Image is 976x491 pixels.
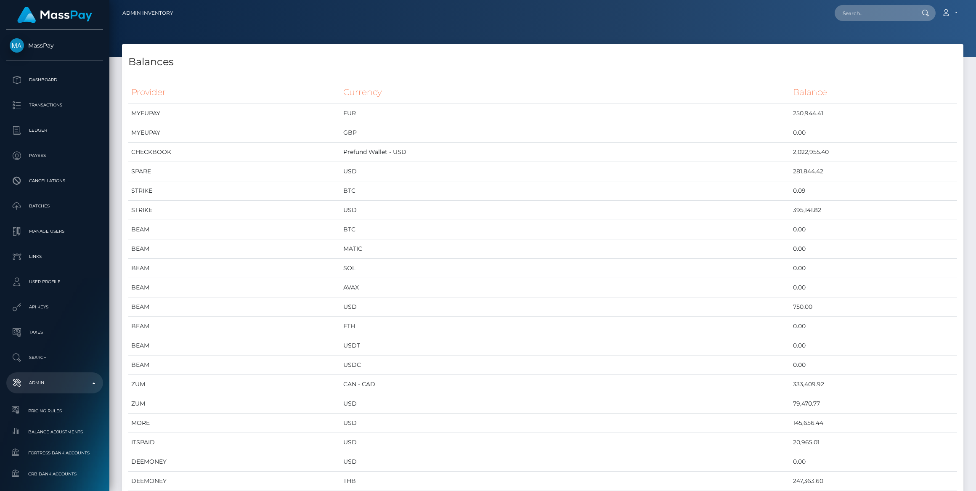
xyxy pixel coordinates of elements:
td: USD [340,297,790,317]
p: Manage Users [10,225,100,238]
td: 0.00 [790,239,957,259]
th: Provider [128,81,340,104]
td: 0.00 [790,220,957,239]
th: Currency [340,81,790,104]
p: Links [10,250,100,263]
span: MassPay [6,42,103,49]
p: API Keys [10,301,100,313]
td: USD [340,394,790,414]
h4: Balances [128,55,957,69]
td: 250,944.41 [790,104,957,123]
td: BEAM [128,317,340,336]
a: Manage Users [6,221,103,242]
img: MassPay [10,38,24,53]
a: Ledger [6,120,103,141]
td: SPARE [128,162,340,181]
p: User Profile [10,276,100,288]
p: Payees [10,149,100,162]
span: Balance Adjustments [10,427,100,437]
td: BEAM [128,259,340,278]
a: Dashboard [6,69,103,90]
td: BEAM [128,220,340,239]
img: MassPay Logo [17,7,92,23]
td: BEAM [128,356,340,375]
td: STRIKE [128,181,340,201]
td: CHECKBOOK [128,143,340,162]
a: Pricing Rules [6,402,103,420]
span: Pricing Rules [10,406,100,416]
td: USD [340,201,790,220]
td: BEAM [128,239,340,259]
td: 281,844.42 [790,162,957,181]
p: Transactions [10,99,100,111]
td: 333,409.92 [790,375,957,394]
td: BEAM [128,336,340,356]
a: Balance Adjustments [6,423,103,441]
td: 0.09 [790,181,957,201]
a: Search [6,347,103,368]
td: USD [340,433,790,452]
td: 0.00 [790,356,957,375]
a: Payees [6,145,103,166]
td: 0.00 [790,278,957,297]
td: ZUM [128,394,340,414]
td: 0.00 [790,317,957,336]
td: MYEUPAY [128,104,340,123]
td: DEEMONEY [128,472,340,491]
td: MATIC [340,239,790,259]
a: Taxes [6,322,103,343]
a: API Keys [6,297,103,318]
td: MORE [128,414,340,433]
td: GBP [340,123,790,143]
td: DEEMONEY [128,452,340,472]
td: STRIKE [128,201,340,220]
td: ZUM [128,375,340,394]
td: USD [340,162,790,181]
td: 750.00 [790,297,957,317]
a: Admin [6,372,103,393]
td: 79,470.77 [790,394,957,414]
a: Fortress Bank Accounts [6,444,103,462]
p: Batches [10,200,100,212]
td: USDC [340,356,790,375]
td: Prefund Wallet - USD [340,143,790,162]
td: ETH [340,317,790,336]
p: Taxes [10,326,100,339]
p: Ledger [10,124,100,137]
th: Balance [790,81,957,104]
a: CRB Bank Accounts [6,465,103,483]
td: BTC [340,220,790,239]
td: 0.00 [790,259,957,278]
td: CAN - CAD [340,375,790,394]
td: SOL [340,259,790,278]
p: Admin [10,377,100,389]
td: BEAM [128,297,340,317]
td: AVAX [340,278,790,297]
a: Transactions [6,95,103,116]
a: Admin Inventory [122,4,173,22]
td: 0.00 [790,123,957,143]
a: Links [6,246,103,267]
span: CRB Bank Accounts [10,469,100,479]
a: Batches [6,196,103,217]
td: MYEUPAY [128,123,340,143]
td: 145,656.44 [790,414,957,433]
td: BTC [340,181,790,201]
td: USD [340,414,790,433]
a: Cancellations [6,170,103,191]
td: BEAM [128,278,340,297]
span: Fortress Bank Accounts [10,448,100,458]
td: 395,141.82 [790,201,957,220]
input: Search... [835,5,914,21]
td: 247,363.60 [790,472,957,491]
td: THB [340,472,790,491]
td: ITSPAID [128,433,340,452]
td: 0.00 [790,336,957,356]
td: 20,965.01 [790,433,957,452]
p: Cancellations [10,175,100,187]
td: 0.00 [790,452,957,472]
a: User Profile [6,271,103,292]
td: EUR [340,104,790,123]
td: 2,022,955.40 [790,143,957,162]
td: USDT [340,336,790,356]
